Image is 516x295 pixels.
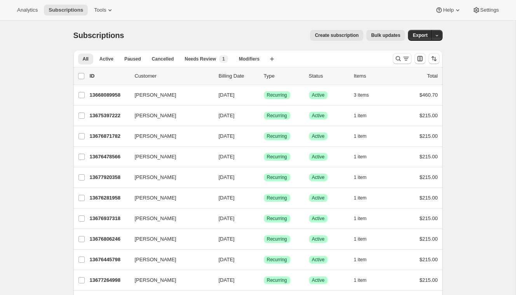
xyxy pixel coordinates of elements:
[393,53,411,64] button: Search and filter results
[135,112,176,120] span: [PERSON_NAME]
[219,92,235,98] span: [DATE]
[130,130,208,142] button: [PERSON_NAME]
[354,172,375,183] button: 1 item
[44,5,88,16] button: Subscriptions
[264,72,303,80] div: Type
[90,131,438,142] div: 13676871782[PERSON_NAME][DATE]SuccessRecurringSuccessActive1 item$215.00
[354,151,375,162] button: 1 item
[443,7,453,13] span: Help
[135,276,176,284] span: [PERSON_NAME]
[135,91,176,99] span: [PERSON_NAME]
[99,56,113,62] span: Active
[354,113,367,119] span: 1 item
[219,174,235,180] span: [DATE]
[366,30,405,41] button: Bulk updates
[90,194,129,202] p: 13676281958
[90,213,438,224] div: 13676937318[PERSON_NAME][DATE]SuccessRecurringSuccessActive1 item$215.00
[429,53,439,64] button: Sort the results
[130,192,208,204] button: [PERSON_NAME]
[267,236,287,242] span: Recurring
[480,7,499,13] span: Settings
[130,151,208,163] button: [PERSON_NAME]
[90,72,438,80] div: IDCustomerBilling DateTypeStatusItemsTotal
[267,174,287,180] span: Recurring
[354,174,367,180] span: 1 item
[371,32,400,38] span: Bulk updates
[135,256,176,264] span: [PERSON_NAME]
[135,174,176,181] span: [PERSON_NAME]
[219,72,258,80] p: Billing Date
[427,72,438,80] p: Total
[90,151,438,162] div: 13676478566[PERSON_NAME][DATE]SuccessRecurringSuccessActive1 item$215.00
[431,5,466,16] button: Help
[315,32,359,38] span: Create subscription
[354,257,367,263] span: 1 item
[420,236,438,242] span: $215.00
[83,56,89,62] span: All
[408,30,432,41] button: Export
[310,30,363,41] button: Create subscription
[312,195,325,201] span: Active
[90,110,438,121] div: 13675397222[PERSON_NAME][DATE]SuccessRecurringSuccessActive1 item$215.00
[354,195,367,201] span: 1 item
[219,154,235,160] span: [DATE]
[90,174,129,181] p: 13677920358
[420,92,438,98] span: $460.70
[135,194,176,202] span: [PERSON_NAME]
[135,235,176,243] span: [PERSON_NAME]
[12,5,42,16] button: Analytics
[420,277,438,283] span: $215.00
[354,236,367,242] span: 1 item
[90,254,438,265] div: 13676445798[PERSON_NAME][DATE]SuccessRecurringSuccessActive1 item$215.00
[90,172,438,183] div: 13677920358[PERSON_NAME][DATE]SuccessRecurringSuccessActive1 item$215.00
[267,113,287,119] span: Recurring
[90,234,438,245] div: 13676806246[PERSON_NAME][DATE]SuccessRecurringSuccessActive1 item$215.00
[309,72,348,80] p: Status
[219,236,235,242] span: [DATE]
[219,277,235,283] span: [DATE]
[354,92,369,98] span: 3 items
[354,110,375,121] button: 1 item
[90,256,129,264] p: 13676445798
[239,56,260,62] span: Modifiers
[130,212,208,225] button: [PERSON_NAME]
[90,235,129,243] p: 13676806246
[90,132,129,140] p: 13676871782
[89,5,119,16] button: Tools
[413,32,427,38] span: Export
[420,133,438,139] span: $215.00
[90,215,129,222] p: 13676937318
[312,215,325,222] span: Active
[219,257,235,262] span: [DATE]
[267,133,287,139] span: Recurring
[219,133,235,139] span: [DATE]
[312,154,325,160] span: Active
[135,215,176,222] span: [PERSON_NAME]
[415,53,425,64] button: Customize table column order and visibility
[267,154,287,160] span: Recurring
[152,56,174,62] span: Cancelled
[468,5,504,16] button: Settings
[135,72,213,80] p: Customer
[354,277,367,283] span: 1 item
[49,7,83,13] span: Subscriptions
[267,92,287,98] span: Recurring
[130,89,208,101] button: [PERSON_NAME]
[312,257,325,263] span: Active
[267,195,287,201] span: Recurring
[130,171,208,184] button: [PERSON_NAME]
[90,90,438,101] div: 13668089958[PERSON_NAME][DATE]SuccessRecurringSuccessActive3 items$460.70
[267,257,287,263] span: Recurring
[354,215,367,222] span: 1 item
[267,277,287,283] span: Recurring
[130,253,208,266] button: [PERSON_NAME]
[354,254,375,265] button: 1 item
[420,195,438,201] span: $215.00
[130,274,208,286] button: [PERSON_NAME]
[219,113,235,118] span: [DATE]
[90,193,438,203] div: 13676281958[PERSON_NAME][DATE]SuccessRecurringSuccessActive1 item$215.00
[354,213,375,224] button: 1 item
[312,236,325,242] span: Active
[90,275,438,286] div: 13677264998[PERSON_NAME][DATE]SuccessRecurringSuccessActive1 item$215.00
[219,215,235,221] span: [DATE]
